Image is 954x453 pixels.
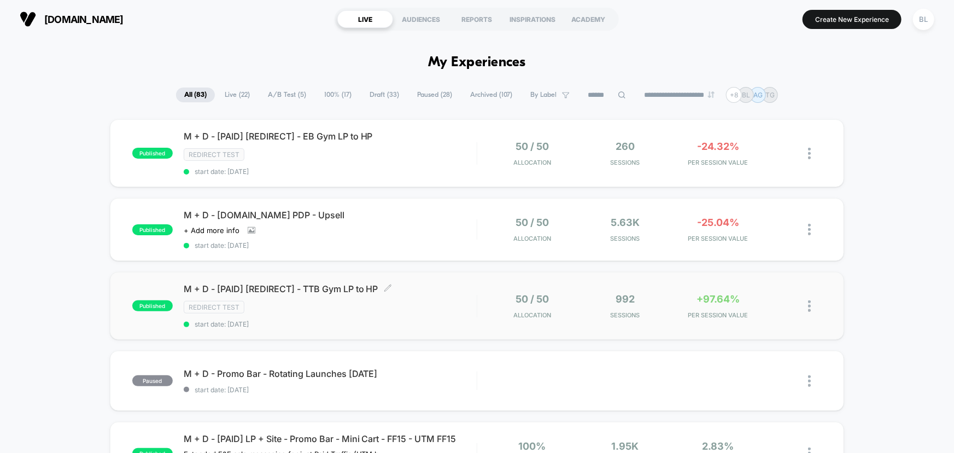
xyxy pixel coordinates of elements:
[697,141,739,152] span: -24.32%
[132,300,173,311] span: published
[393,10,449,28] div: AUDIENCES
[184,433,477,444] span: M + D - [PAID] LP + Site - Promo Bar - Mini Cart - FF15 - UTM FF15
[808,224,811,235] img: close
[765,91,775,99] p: TG
[530,91,557,99] span: By Label
[132,224,173,235] span: published
[260,88,314,102] span: A/B Test ( 5 )
[184,148,244,161] span: Redirect Test
[462,88,520,102] span: Archived ( 107 )
[808,375,811,387] img: close
[44,14,124,25] span: [DOMAIN_NAME]
[674,235,762,242] span: PER SESSION VALUE
[16,10,127,28] button: [DOMAIN_NAME]
[518,440,546,452] span: 100%
[910,8,938,31] button: BL
[611,217,640,228] span: 5.63k
[560,10,616,28] div: ACADEMY
[505,10,560,28] div: INSPIRATIONS
[513,235,551,242] span: Allocation
[753,91,763,99] p: AG
[184,320,477,328] span: start date: [DATE]
[808,148,811,159] img: close
[184,226,239,235] span: + Add more info
[616,141,635,152] span: 260
[726,87,742,103] div: + 8
[697,293,740,305] span: +97.64%
[184,283,477,294] span: M + D - [PAID] [REDIRECT] - TTB Gym LP to HP
[616,293,635,305] span: 992
[674,311,762,319] span: PER SESSION VALUE
[581,235,669,242] span: Sessions
[132,375,173,386] span: paused
[409,88,460,102] span: Paused ( 28 )
[184,301,244,313] span: Redirect Test
[184,241,477,249] span: start date: [DATE]
[449,10,505,28] div: REPORTS
[516,217,549,228] span: 50 / 50
[513,311,551,319] span: Allocation
[184,368,477,379] span: M + D - Promo Bar - Rotating Launches [DATE]
[803,10,902,29] button: Create New Experience
[513,159,551,166] span: Allocation
[216,88,258,102] span: Live ( 22 )
[361,88,407,102] span: Draft ( 33 )
[337,10,393,28] div: LIVE
[184,131,477,142] span: M + D - [PAID] [REDIRECT] - EB Gym LP to HP
[611,440,639,452] span: 1.95k
[808,300,811,312] img: close
[184,386,477,394] span: start date: [DATE]
[132,148,173,159] span: published
[184,210,477,220] span: M + D - [DOMAIN_NAME] PDP - Upsell
[674,159,762,166] span: PER SESSION VALUE
[581,311,669,319] span: Sessions
[913,9,934,30] div: BL
[20,11,36,27] img: Visually logo
[176,88,215,102] span: All ( 83 )
[742,91,750,99] p: BL
[702,440,734,452] span: 2.83%
[516,141,549,152] span: 50 / 50
[428,55,526,71] h1: My Experiences
[708,91,715,98] img: end
[184,167,477,176] span: start date: [DATE]
[316,88,360,102] span: 100% ( 17 )
[581,159,669,166] span: Sessions
[516,293,549,305] span: 50 / 50
[697,217,739,228] span: -25.04%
